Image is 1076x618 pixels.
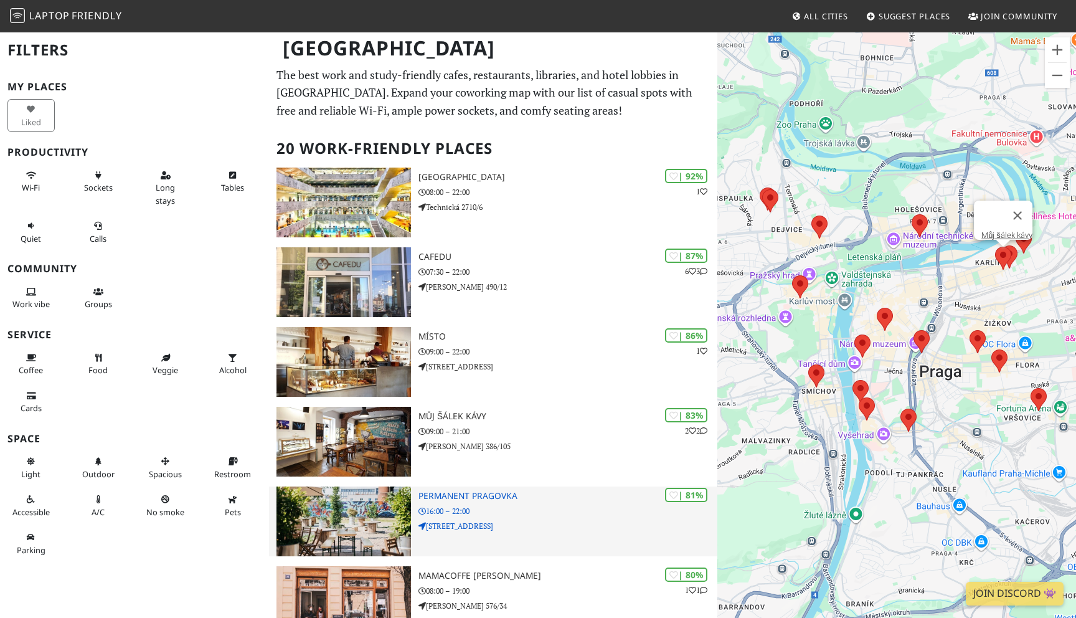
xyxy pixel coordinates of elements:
div: | 80% [665,568,707,582]
p: 1 [696,186,707,197]
p: Technická 2710/6 [418,201,717,213]
span: Natural light [21,468,40,480]
h3: My Places [7,81,262,93]
span: Join Community [981,11,1057,22]
span: Group tables [85,298,112,310]
span: Credit cards [21,402,42,414]
button: Cerrar [1003,201,1032,231]
span: Veggie [153,364,178,376]
button: Reducir [1045,63,1070,88]
p: 07:30 – 22:00 [418,266,717,278]
a: All Cities [786,5,853,27]
a: LaptopFriendly LaptopFriendly [10,6,122,27]
p: 1 [696,345,707,357]
button: Parking [7,527,55,560]
span: Air conditioned [92,506,105,518]
a: Join Community [963,5,1062,27]
span: All Cities [804,11,848,22]
h3: Místo [418,331,717,342]
h3: Permanent Pragovka [418,491,717,502]
button: Spacious [142,451,189,484]
button: Tables [209,165,257,198]
div: | 81% [665,488,707,502]
p: The best work and study-friendly cafes, restaurants, libraries, and hotel lobbies in [GEOGRAPHIC_... [276,66,710,120]
button: Veggie [142,348,189,381]
button: Quiet [7,216,55,249]
button: Pets [209,489,257,522]
h3: Service [7,329,262,341]
button: Ampliar [1045,37,1070,62]
a: National Library of Technology | 92% 1 [GEOGRAPHIC_DATA] 08:00 – 22:00 Technická 2710/6 [269,168,717,237]
a: Join Discord 👾 [966,582,1064,606]
p: 6 3 [685,265,707,277]
h1: [GEOGRAPHIC_DATA] [273,31,715,65]
div: | 83% [665,408,707,422]
a: Můj šálek kávy | 83% 22 Můj šálek kávy 09:00 – 21:00 [PERSON_NAME] 386/105 [269,407,717,477]
h3: Cafedu [418,252,717,262]
span: Friendly [72,9,121,22]
span: Video/audio calls [90,233,106,244]
span: Coffee [19,364,43,376]
button: Restroom [209,451,257,484]
p: [STREET_ADDRESS] [418,520,717,532]
div: | 87% [665,249,707,263]
h2: Filters [7,31,262,69]
p: 2 2 [685,425,707,437]
span: Laptop [29,9,70,22]
span: Work-friendly tables [221,182,244,193]
span: Spacious [149,468,182,480]
a: Místo | 86% 1 Místo 09:00 – 22:00 [STREET_ADDRESS] [269,327,717,397]
button: Sockets [75,165,122,198]
div: | 92% [665,169,707,183]
p: [PERSON_NAME] 490/12 [418,281,717,293]
h3: Space [7,433,262,445]
span: Stable Wi-Fi [22,182,40,193]
span: Long stays [156,182,175,206]
span: Pet friendly [225,506,241,518]
button: Work vibe [7,282,55,315]
p: [PERSON_NAME] 386/105 [418,440,717,452]
span: Accessible [12,506,50,518]
button: Light [7,451,55,484]
p: 1 1 [685,584,707,596]
img: Permanent Pragovka [276,487,411,556]
span: Quiet [21,233,41,244]
button: Calls [75,216,122,249]
p: 08:00 – 19:00 [418,585,717,597]
p: 09:00 – 22:00 [418,346,717,358]
a: Můj šálek kávy [981,231,1032,240]
p: 16:00 – 22:00 [418,505,717,517]
img: LaptopFriendly [10,8,25,23]
a: Cafedu | 87% 63 Cafedu 07:30 – 22:00 [PERSON_NAME] 490/12 [269,247,717,317]
p: [PERSON_NAME] 576/34 [418,600,717,612]
button: Cards [7,386,55,419]
a: Suggest Places [861,5,956,27]
img: Cafedu [276,247,411,317]
h3: mamacoffe [PERSON_NAME] [418,571,717,581]
button: Alcohol [209,348,257,381]
span: Suggest Places [879,11,951,22]
span: People working [12,298,50,310]
button: Long stays [142,165,189,211]
span: Smoke free [146,506,184,518]
h3: Community [7,263,262,275]
img: Můj šálek kávy [276,407,411,477]
button: No smoke [142,489,189,522]
span: Parking [17,544,45,556]
button: A/C [75,489,122,522]
img: Místo [276,327,411,397]
img: National Library of Technology [276,168,411,237]
a: Permanent Pragovka | 81% Permanent Pragovka 16:00 – 22:00 [STREET_ADDRESS] [269,487,717,556]
span: Restroom [214,468,251,480]
span: Power sockets [84,182,113,193]
p: 08:00 – 22:00 [418,186,717,198]
button: Outdoor [75,451,122,484]
h2: 20 Work-Friendly Places [276,130,710,168]
button: Food [75,348,122,381]
h3: Productivity [7,146,262,158]
button: Groups [75,282,122,315]
button: Wi-Fi [7,165,55,198]
p: [STREET_ADDRESS] [418,361,717,373]
span: Alcohol [219,364,247,376]
div: | 86% [665,328,707,343]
